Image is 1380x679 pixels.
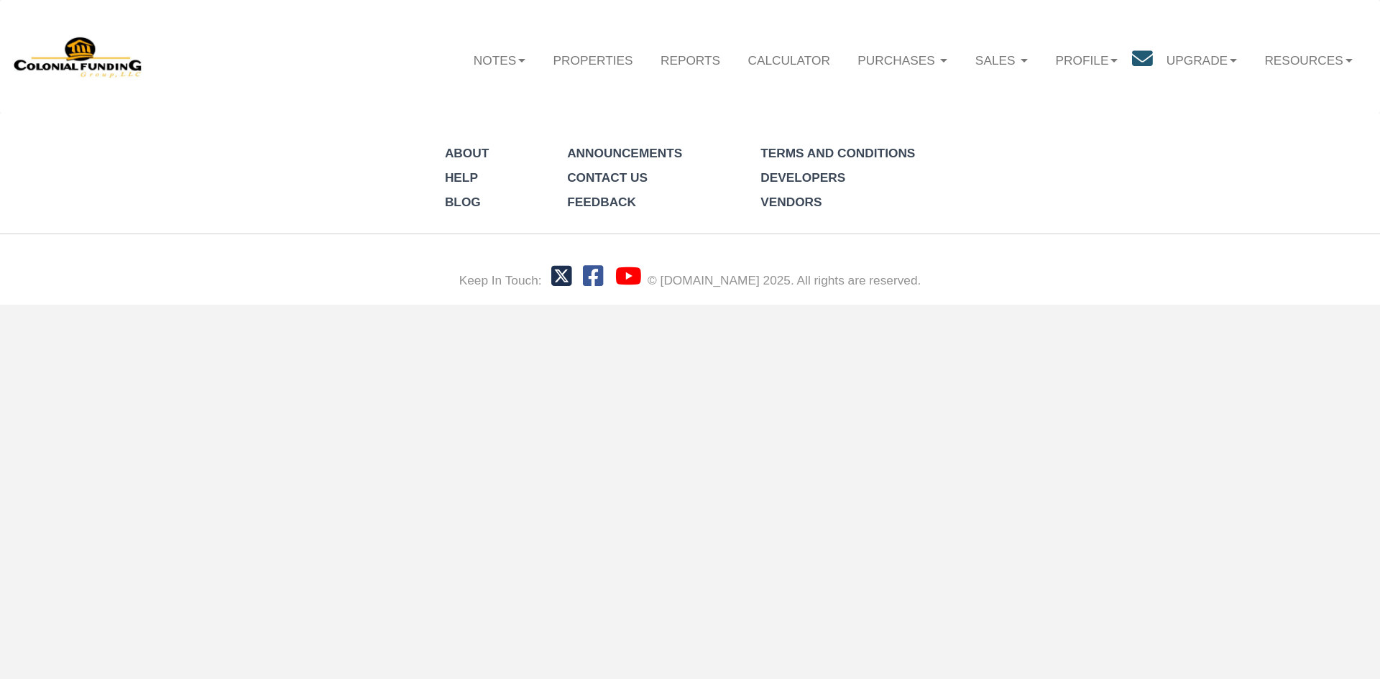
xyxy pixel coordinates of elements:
div: Keep In Touch: [459,272,542,290]
a: Help [445,170,478,185]
div: © [DOMAIN_NAME] 2025. All rights are reserved. [648,272,921,290]
a: Calculator [734,39,844,80]
a: Contact Us [567,170,648,185]
a: Vendors [760,195,822,209]
a: Purchases [844,39,962,80]
a: Upgrade [1153,39,1251,80]
a: Profile [1041,39,1131,80]
a: Announcements [567,146,682,160]
a: Sales [962,39,1042,80]
a: Resources [1251,39,1366,80]
a: Developers [760,170,845,185]
a: About [445,146,489,160]
a: Properties [539,39,646,80]
img: 579666 [14,35,143,78]
a: Blog [445,195,481,209]
a: Terms and Conditions [760,146,915,160]
a: Notes [460,39,540,80]
a: Feedback [567,195,636,209]
a: Reports [647,39,735,80]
